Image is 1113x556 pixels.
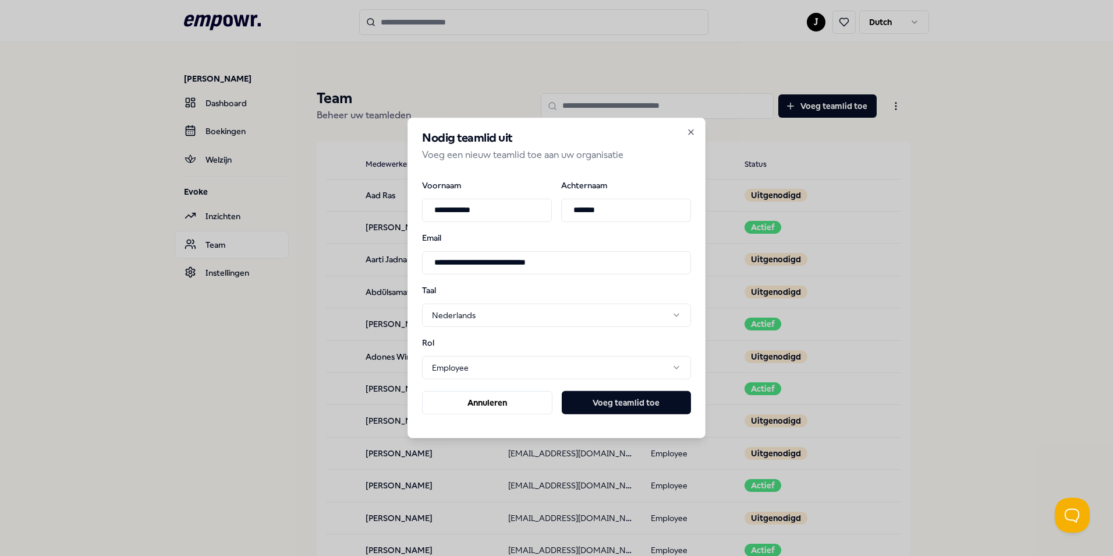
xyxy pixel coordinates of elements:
label: Voornaam [422,181,552,189]
label: Rol [422,339,483,347]
label: Taal [422,286,483,294]
label: Achternaam [561,181,691,189]
label: Email [422,233,691,241]
button: Voeg teamlid toe [562,391,691,414]
button: Annuleren [422,391,552,414]
h2: Nodig teamlid uit [422,132,691,144]
p: Voeg een nieuw teamlid toe aan uw organisatie [422,147,691,163]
